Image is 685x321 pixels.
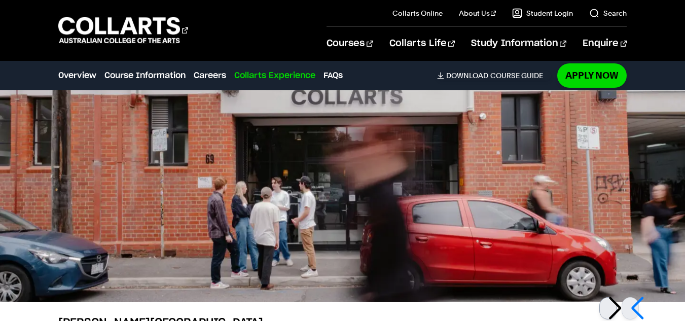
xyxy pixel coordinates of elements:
[327,27,373,60] a: Courses
[471,27,566,60] a: Study Information
[323,69,343,82] a: FAQs
[389,27,455,60] a: Collarts Life
[512,8,573,18] a: Student Login
[589,8,627,18] a: Search
[446,71,488,80] span: Download
[392,8,443,18] a: Collarts Online
[104,69,186,82] a: Course Information
[437,71,551,80] a: DownloadCourse Guide
[234,69,315,82] a: Collarts Experience
[58,16,188,45] div: Go to homepage
[557,63,627,87] a: Apply Now
[194,69,226,82] a: Careers
[459,8,496,18] a: About Us
[58,69,96,82] a: Overview
[583,27,627,60] a: Enquire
